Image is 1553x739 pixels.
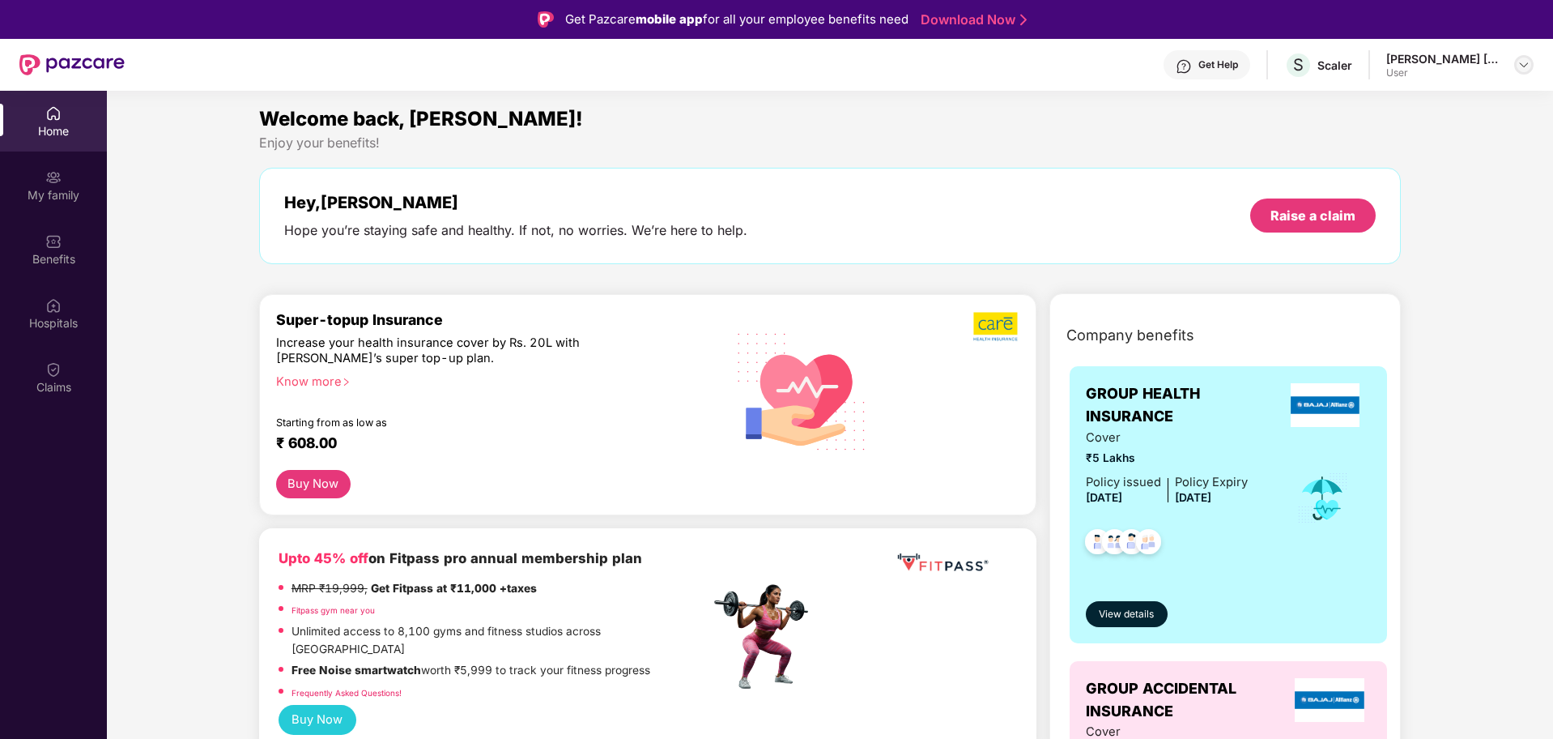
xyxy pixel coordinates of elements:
[1176,58,1192,75] img: svg+xml;base64,PHN2ZyBpZD0iSGVscC0zMngzMiIgeG1sbnM9Imh0dHA6Ly93d3cudzMub3JnLzIwMDAvc3ZnIiB3aWR0aD...
[1293,55,1304,75] span: S
[371,582,537,595] strong: Get Fitpass at ₹11,000 +taxes
[1086,382,1279,429] span: GROUP HEALTH INSURANCE
[279,550,642,566] b: on Fitpass pro annual membership plan
[1095,524,1134,564] img: svg+xml;base64,PHN2ZyB4bWxucz0iaHR0cDovL3d3dy53My5vcmcvMjAwMC9zdmciIHdpZHRoPSI0OC45MTUiIGhlaWdodD...
[1099,607,1154,622] span: View details
[1317,58,1352,73] div: Scaler
[725,312,879,469] img: svg+xml;base64,PHN2ZyB4bWxucz0iaHR0cDovL3d3dy53My5vcmcvMjAwMC9zdmciIHhtbG5zOnhsaW5rPSJodHRwOi8vd3...
[276,311,710,328] div: Super-topup Insurance
[1086,677,1288,724] span: GROUP ACCIDENTAL INSURANCE
[1020,11,1027,28] img: Stroke
[259,135,1402,152] div: Enjoy your benefits!
[291,623,709,658] p: Unlimited access to 8,100 gyms and fitness studios across [GEOGRAPHIC_DATA]
[45,105,62,122] img: svg+xml;base64,PHN2ZyBpZD0iSG9tZSIgeG1sbnM9Imh0dHA6Ly93d3cudzMub3JnLzIwMDAvc3ZnIiB3aWR0aD0iMjAiIG...
[1078,524,1117,564] img: svg+xml;base64,PHN2ZyB4bWxucz0iaHR0cDovL3d3dy53My5vcmcvMjAwMC9zdmciIHdpZHRoPSI0OC45NDMiIGhlaWdodD...
[279,550,368,566] b: Upto 45% off
[259,107,583,130] span: Welcome back, [PERSON_NAME]!
[1386,66,1500,79] div: User
[276,470,351,498] button: Buy Now
[1112,524,1151,564] img: svg+xml;base64,PHN2ZyB4bWxucz0iaHR0cDovL3d3dy53My5vcmcvMjAwMC9zdmciIHdpZHRoPSI0OC45NDMiIGhlaWdodD...
[565,10,908,29] div: Get Pazcare for all your employee benefits need
[1175,473,1248,492] div: Policy Expiry
[276,335,640,367] div: Increase your health insurance cover by Rs. 20L with [PERSON_NAME]’s super top-up plan.
[291,688,402,698] a: Frequently Asked Questions!
[19,54,125,75] img: New Pazcare Logo
[276,416,641,428] div: Starting from as low as
[1066,324,1194,347] span: Company benefits
[276,374,700,386] div: Know more
[921,11,1022,28] a: Download Now
[45,233,62,250] img: svg+xml;base64,PHN2ZyBpZD0iQmVuZWZpdHMiIHhtbG5zPSJodHRwOi8vd3d3LnczLm9yZy8yMDAwL3N2ZyIgd2lkdGg9Ij...
[1386,51,1500,66] div: [PERSON_NAME] [PERSON_NAME]
[284,222,747,239] div: Hope you’re staying safe and healthy. If not, no worries. We’re here to help.
[1086,450,1248,468] span: ₹5 Lakhs
[45,297,62,314] img: svg+xml;base64,PHN2ZyBpZD0iSG9zcGl0YWxzIiB4bWxucz0iaHR0cDovL3d3dy53My5vcmcvMjAwMC9zdmciIHdpZHRoPS...
[636,11,703,27] strong: mobile app
[538,11,554,28] img: Logo
[1517,58,1530,71] img: svg+xml;base64,PHN2ZyBpZD0iRHJvcGRvd24tMzJ4MzIiIHhtbG5zPSJodHRwOi8vd3d3LnczLm9yZy8yMDAwL3N2ZyIgd2...
[276,434,694,454] div: ₹ 608.00
[45,169,62,186] img: svg+xml;base64,PHN2ZyB3aWR0aD0iMjAiIGhlaWdodD0iMjAiIHZpZXdCb3g9IjAgMCAyMCAyMCIgZmlsbD0ibm9uZSIgeG...
[1086,491,1122,504] span: [DATE]
[45,361,62,378] img: svg+xml;base64,PHN2ZyBpZD0iQ2xhaW0iIHhtbG5zPSJodHRwOi8vd3d3LnczLm9yZy8yMDAwL3N2ZyIgd2lkdGg9IjIwIi...
[1291,383,1360,427] img: insurerLogo
[279,705,356,735] button: Buy Now
[291,605,375,615] a: Fitpass gym near you
[894,548,991,578] img: fppp.png
[1129,524,1168,564] img: svg+xml;base64,PHN2ZyB4bWxucz0iaHR0cDovL3d3dy53My5vcmcvMjAwMC9zdmciIHdpZHRoPSI0OC45NDMiIGhlaWdodD...
[1295,678,1364,722] img: insurerLogo
[1086,601,1168,627] button: View details
[709,580,823,694] img: fpp.png
[1086,473,1161,492] div: Policy issued
[1175,491,1211,504] span: [DATE]
[284,193,747,212] div: Hey, [PERSON_NAME]
[291,664,421,677] strong: Free Noise smartwatch
[1198,58,1238,71] div: Get Help
[342,378,351,387] span: right
[291,582,368,595] del: MRP ₹19,999,
[973,311,1019,342] img: b5dec4f62d2307b9de63beb79f102df3.png
[1296,472,1349,525] img: icon
[1086,429,1248,447] span: Cover
[1270,207,1355,224] div: Raise a claim
[291,662,650,680] p: worth ₹5,999 to track your fitness progress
